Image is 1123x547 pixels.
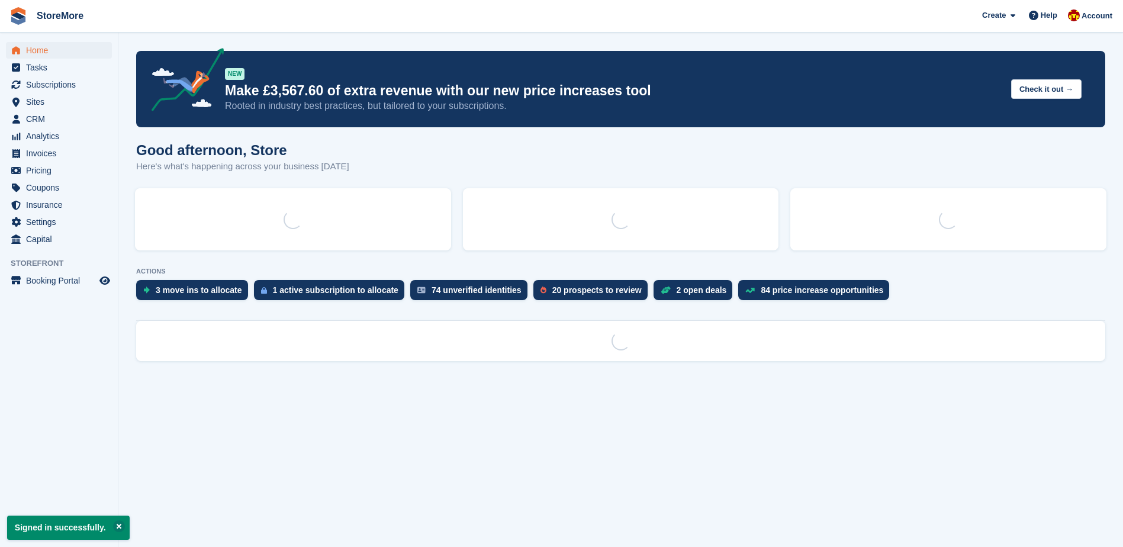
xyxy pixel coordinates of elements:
[32,6,88,25] a: StoreMore
[738,280,895,306] a: 84 price increase opportunities
[225,99,1002,112] p: Rooted in industry best practices, but tailored to your subscriptions.
[136,160,349,173] p: Here's what's happening across your business [DATE]
[261,287,267,294] img: active_subscription_to_allocate_icon-d502201f5373d7db506a760aba3b589e785aa758c864c3986d89f69b8ff3...
[141,48,224,115] img: price-adjustments-announcement-icon-8257ccfd72463d97f412b2fc003d46551f7dbcb40ab6d574587a9cd5c0d94...
[6,145,112,162] a: menu
[6,231,112,247] a: menu
[432,285,522,295] div: 74 unverified identities
[26,214,97,230] span: Settings
[6,76,112,93] a: menu
[6,272,112,289] a: menu
[677,285,727,295] div: 2 open deals
[136,280,254,306] a: 3 move ins to allocate
[136,142,349,158] h1: Good afternoon, Store
[225,68,244,80] div: NEW
[533,280,654,306] a: 20 prospects to review
[26,42,97,59] span: Home
[654,280,739,306] a: 2 open deals
[26,179,97,196] span: Coupons
[540,287,546,294] img: prospect-51fa495bee0391a8d652442698ab0144808aea92771e9ea1ae160a38d050c398.svg
[26,162,97,179] span: Pricing
[761,285,883,295] div: 84 price increase opportunities
[6,111,112,127] a: menu
[745,288,755,293] img: price_increase_opportunities-93ffe204e8149a01c8c9dc8f82e8f89637d9d84a8eef4429ea346261dce0b2c0.svg
[6,128,112,144] a: menu
[26,145,97,162] span: Invoices
[6,59,112,76] a: menu
[26,94,97,110] span: Sites
[6,162,112,179] a: menu
[6,197,112,213] a: menu
[26,76,97,93] span: Subscriptions
[136,268,1105,275] p: ACTIONS
[273,285,398,295] div: 1 active subscription to allocate
[225,82,1002,99] p: Make £3,567.60 of extra revenue with our new price increases tool
[98,273,112,288] a: Preview store
[1011,79,1082,99] button: Check it out →
[26,111,97,127] span: CRM
[1041,9,1057,21] span: Help
[6,42,112,59] a: menu
[410,280,533,306] a: 74 unverified identities
[11,258,118,269] span: Storefront
[156,285,242,295] div: 3 move ins to allocate
[552,285,642,295] div: 20 prospects to review
[6,94,112,110] a: menu
[6,214,112,230] a: menu
[26,272,97,289] span: Booking Portal
[143,287,150,294] img: move_ins_to_allocate_icon-fdf77a2bb77ea45bf5b3d319d69a93e2d87916cf1d5bf7949dd705db3b84f3ca.svg
[6,179,112,196] a: menu
[7,516,130,540] p: Signed in successfully.
[9,7,27,25] img: stora-icon-8386f47178a22dfd0bd8f6a31ec36ba5ce8667c1dd55bd0f319d3a0aa187defe.svg
[26,59,97,76] span: Tasks
[982,9,1006,21] span: Create
[1082,10,1112,22] span: Account
[1068,9,1080,21] img: Store More Team
[417,287,426,294] img: verify_identity-adf6edd0f0f0b5bbfe63781bf79b02c33cf7c696d77639b501bdc392416b5a36.svg
[254,280,410,306] a: 1 active subscription to allocate
[26,128,97,144] span: Analytics
[661,286,671,294] img: deal-1b604bf984904fb50ccaf53a9ad4b4a5d6e5aea283cecdc64d6e3604feb123c2.svg
[26,197,97,213] span: Insurance
[26,231,97,247] span: Capital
